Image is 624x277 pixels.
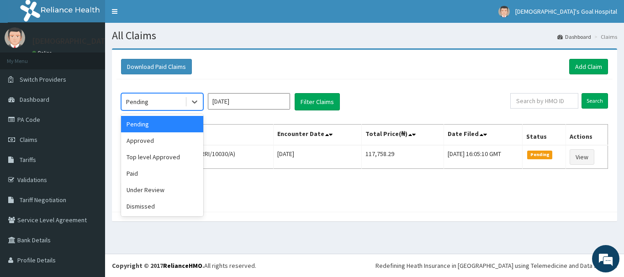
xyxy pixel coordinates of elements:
[121,116,203,132] div: Pending
[121,165,203,182] div: Paid
[295,93,340,110] button: Filter Claims
[53,81,126,173] span: We're online!
[112,30,617,42] h1: All Claims
[5,27,25,48] img: User Image
[510,93,578,109] input: Search by HMO ID
[570,149,594,165] a: View
[498,6,510,17] img: User Image
[527,151,552,159] span: Pending
[569,59,608,74] a: Add Claim
[150,5,172,26] div: Minimize live chat window
[273,125,361,146] th: Encounter Date
[105,254,624,277] footer: All rights reserved.
[112,261,204,270] strong: Copyright © 2017 .
[273,145,361,169] td: [DATE]
[32,50,54,56] a: Online
[515,7,617,16] span: [DEMOGRAPHIC_DATA]'s Goal Hospital
[582,93,608,109] input: Search
[375,261,617,270] div: Redefining Heath Insurance in [GEOGRAPHIC_DATA] using Telemedicine and Data Science!
[32,37,169,45] p: [DEMOGRAPHIC_DATA]'s Goal Hospital
[208,93,290,110] input: Select Month and Year
[362,125,444,146] th: Total Price(₦)
[444,145,523,169] td: [DATE] 16:05:10 GMT
[126,97,148,106] div: Pending
[121,132,203,149] div: Approved
[444,125,523,146] th: Date Filed
[523,125,566,146] th: Status
[20,75,66,84] span: Switch Providers
[121,149,203,165] div: Top level Approved
[20,136,37,144] span: Claims
[17,46,37,68] img: d_794563401_company_1708531726252_794563401
[163,261,202,270] a: RelianceHMO
[20,95,49,104] span: Dashboard
[20,196,66,204] span: Tariff Negotiation
[121,59,192,74] button: Download Paid Claims
[566,125,608,146] th: Actions
[20,156,36,164] span: Tariffs
[121,182,203,198] div: Under Review
[48,51,153,63] div: Chat with us now
[362,145,444,169] td: 117,758.29
[557,33,591,41] a: Dashboard
[5,182,174,214] textarea: Type your message and hit 'Enter'
[121,198,203,214] div: Dismissed
[592,33,617,41] li: Claims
